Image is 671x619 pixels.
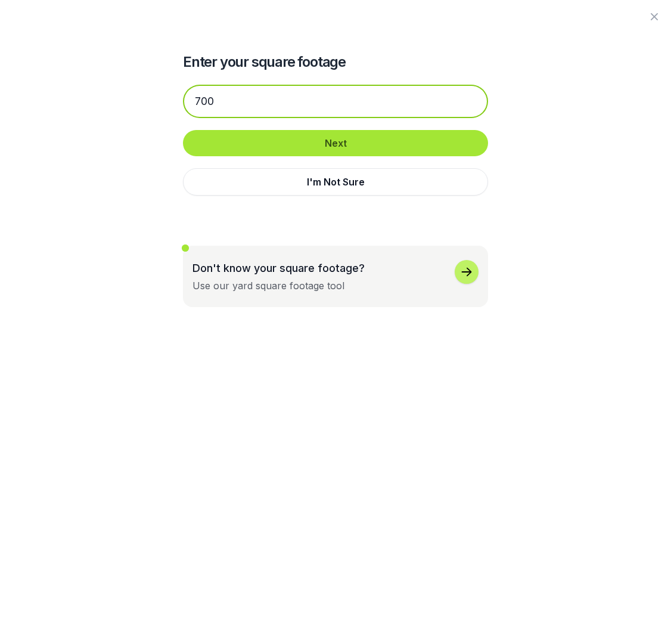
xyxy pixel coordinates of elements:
div: Use our yard square footage tool [192,278,344,293]
button: Don't know your square footage?Use our yard square footage tool [183,246,488,307]
h2: Enter your square footage [183,52,488,72]
button: Next [183,130,488,156]
button: I'm Not Sure [183,168,488,196]
p: Don't know your square footage? [192,260,365,276]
